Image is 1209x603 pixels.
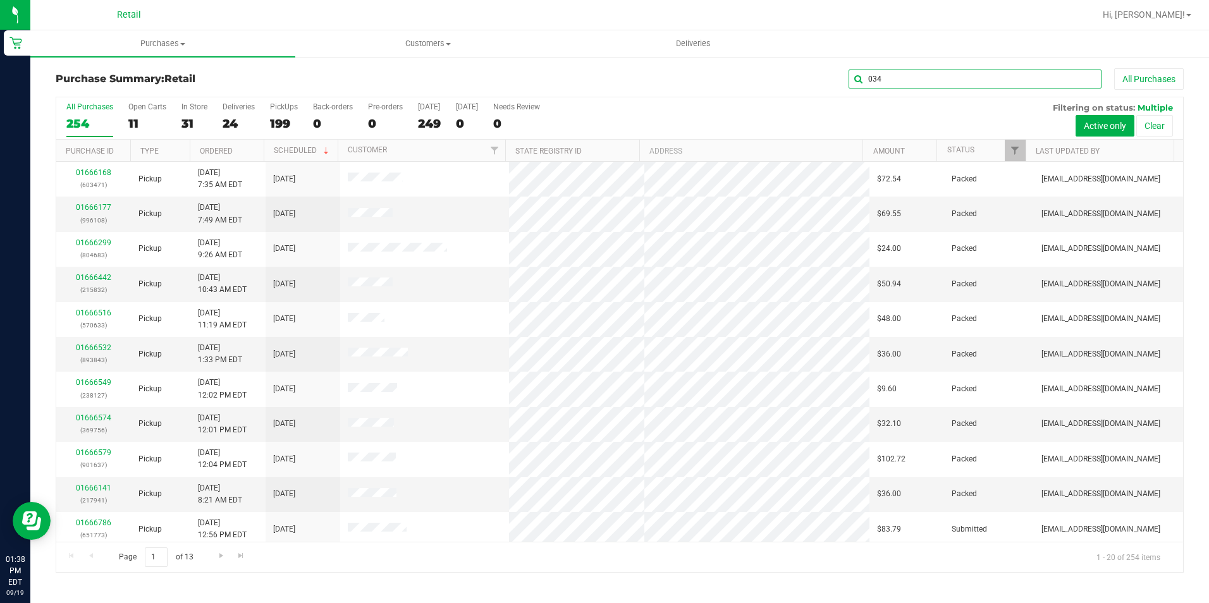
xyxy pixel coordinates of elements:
[877,523,901,535] span: $83.79
[198,272,247,296] span: [DATE] 10:43 AM EDT
[138,313,162,325] span: Pickup
[273,348,295,360] span: [DATE]
[1041,243,1160,255] span: [EMAIL_ADDRESS][DOMAIN_NAME]
[952,453,977,465] span: Packed
[138,348,162,360] span: Pickup
[181,116,207,131] div: 31
[273,173,295,185] span: [DATE]
[1136,115,1173,137] button: Clear
[198,237,242,261] span: [DATE] 9:26 AM EDT
[273,453,295,465] span: [DATE]
[368,102,403,111] div: Pre-orders
[877,173,901,185] span: $72.54
[877,453,905,465] span: $102.72
[877,418,901,430] span: $32.10
[198,167,242,191] span: [DATE] 7:35 AM EDT
[368,116,403,131] div: 0
[64,389,123,401] p: (238127)
[138,418,162,430] span: Pickup
[877,383,897,395] span: $9.60
[952,278,977,290] span: Packed
[877,313,901,325] span: $48.00
[138,208,162,220] span: Pickup
[273,208,295,220] span: [DATE]
[1041,278,1160,290] span: [EMAIL_ADDRESS][DOMAIN_NAME]
[140,147,159,155] a: Type
[873,147,905,155] a: Amount
[64,214,123,226] p: (996108)
[198,202,242,226] span: [DATE] 7:49 AM EDT
[6,588,25,597] p: 09/19
[76,413,111,422] a: 01666574
[877,278,901,290] span: $50.94
[108,547,204,567] span: Page of 13
[198,447,247,471] span: [DATE] 12:04 PM EDT
[223,102,255,111] div: Deliveries
[76,484,111,492] a: 01666141
[295,30,560,57] a: Customers
[952,418,977,430] span: Packed
[418,116,441,131] div: 249
[6,554,25,588] p: 01:38 PM EDT
[198,307,247,331] span: [DATE] 11:19 AM EDT
[1086,547,1170,566] span: 1 - 20 of 254 items
[212,547,230,564] a: Go to the next page
[64,424,123,436] p: (369756)
[1036,147,1100,155] a: Last Updated By
[138,383,162,395] span: Pickup
[484,140,505,161] a: Filter
[1053,102,1135,113] span: Filtering on status:
[66,102,113,111] div: All Purchases
[64,529,123,541] p: (651773)
[952,243,977,255] span: Packed
[64,354,123,366] p: (893843)
[76,273,111,282] a: 01666442
[1041,488,1160,500] span: [EMAIL_ADDRESS][DOMAIN_NAME]
[76,518,111,527] a: 01666786
[639,140,862,162] th: Address
[849,70,1102,88] input: Search Purchase ID, Original ID, State Registry ID or Customer Name...
[66,116,113,131] div: 254
[313,102,353,111] div: Back-orders
[56,73,432,85] h3: Purchase Summary:
[66,147,114,155] a: Purchase ID
[418,102,441,111] div: [DATE]
[1041,208,1160,220] span: [EMAIL_ADDRESS][DOMAIN_NAME]
[64,319,123,331] p: (570633)
[493,102,540,111] div: Needs Review
[1041,383,1160,395] span: [EMAIL_ADDRESS][DOMAIN_NAME]
[64,179,123,191] p: (603471)
[1114,68,1184,90] button: All Purchases
[76,308,111,317] a: 01666516
[947,145,974,154] a: Status
[952,488,977,500] span: Packed
[952,313,977,325] span: Packed
[877,488,901,500] span: $36.00
[296,38,560,49] span: Customers
[76,168,111,177] a: 01666168
[1138,102,1173,113] span: Multiple
[659,38,728,49] span: Deliveries
[138,243,162,255] span: Pickup
[348,145,387,154] a: Customer
[76,448,111,457] a: 01666579
[1005,140,1026,161] a: Filter
[145,547,168,567] input: 1
[456,102,478,111] div: [DATE]
[273,383,295,395] span: [DATE]
[181,102,207,111] div: In Store
[1041,348,1160,360] span: [EMAIL_ADDRESS][DOMAIN_NAME]
[952,173,977,185] span: Packed
[493,116,540,131] div: 0
[30,38,295,49] span: Purchases
[952,348,977,360] span: Packed
[273,243,295,255] span: [DATE]
[273,418,295,430] span: [DATE]
[200,147,233,155] a: Ordered
[877,348,901,360] span: $36.00
[223,116,255,131] div: 24
[270,116,298,131] div: 199
[1103,9,1185,20] span: Hi, [PERSON_NAME]!
[1041,313,1160,325] span: [EMAIL_ADDRESS][DOMAIN_NAME]
[164,73,195,85] span: Retail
